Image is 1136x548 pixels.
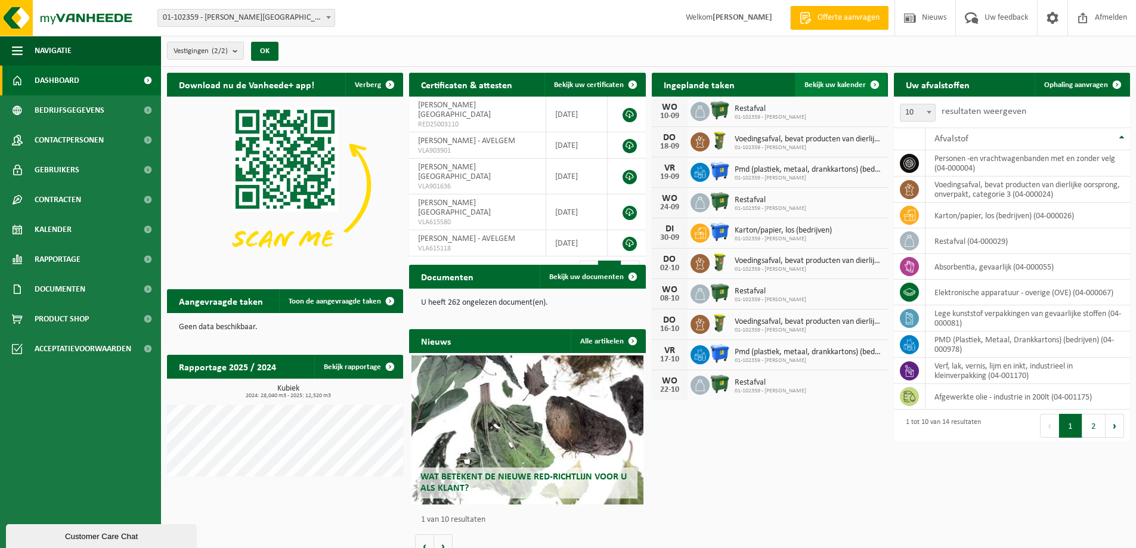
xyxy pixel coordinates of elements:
div: 02-10 [658,264,682,273]
h2: Aangevraagde taken [167,289,275,312]
a: Wat betekent de nieuwe RED-richtlijn voor u als klant? [411,355,643,504]
span: Bekijk uw certificaten [554,81,624,89]
h2: Uw afvalstoffen [894,73,982,96]
h2: Nieuws [409,329,463,352]
td: [DATE] [546,194,608,230]
span: Wat betekent de nieuwe RED-richtlijn voor u als klant? [420,472,627,493]
div: 10-09 [658,112,682,120]
span: Bekijk uw documenten [549,273,624,281]
button: Verberg [345,73,402,97]
span: Product Shop [35,304,89,334]
img: WB-1100-HPE-GN-04 [710,283,730,303]
img: WB-0060-HPE-GN-50 [710,131,730,151]
div: DI [658,224,682,234]
h2: Download nu de Vanheede+ app! [167,73,326,96]
p: Geen data beschikbaar. [179,323,391,332]
img: WB-1100-HPE-GN-04 [710,100,730,120]
td: elektronische apparatuur - overige (OVE) (04-000067) [925,280,1130,305]
td: voedingsafval, bevat producten van dierlijke oorsprong, onverpakt, categorie 3 (04-000024) [925,177,1130,203]
div: 24-09 [658,203,682,212]
td: [DATE] [546,159,608,194]
span: 10 [900,104,935,121]
span: Contracten [35,185,81,215]
span: RED25003110 [418,120,536,129]
div: WO [658,103,682,112]
img: Download de VHEPlus App [167,97,403,274]
span: Dashboard [35,66,79,95]
span: 01-102359 - CHARLES KESTELEYN - GENT [158,10,335,26]
div: 1 tot 10 van 14 resultaten [900,413,981,439]
span: Restafval [735,104,806,114]
span: 01-102359 - CHARLES KESTELEYN - GENT [157,9,335,27]
span: Navigatie [35,36,72,66]
button: Next [1106,414,1124,438]
button: OK [251,42,278,61]
span: 10 [900,104,936,122]
div: DO [658,133,682,143]
a: Bekijk rapportage [314,355,402,379]
span: Gebruikers [35,155,79,185]
img: WB-1100-HPE-GN-04 [710,191,730,212]
span: Rapportage [35,244,81,274]
div: 08-10 [658,295,682,303]
span: [PERSON_NAME][GEOGRAPHIC_DATA] [418,163,491,181]
span: Restafval [735,287,806,296]
td: restafval (04-000029) [925,228,1130,254]
span: Contactpersonen [35,125,104,155]
div: WO [658,376,682,386]
span: Restafval [735,378,806,388]
span: Vestigingen [174,42,228,60]
span: Restafval [735,196,806,205]
div: 22-10 [658,386,682,394]
img: WB-0060-HPE-GN-50 [710,252,730,273]
td: [DATE] [546,97,608,132]
span: Kalender [35,215,72,244]
button: Vestigingen(2/2) [167,42,244,60]
span: Bekijk uw kalender [804,81,866,89]
span: VLA615580 [418,218,536,227]
iframe: chat widget [6,522,199,548]
span: Bedrijfsgegevens [35,95,104,125]
td: verf, lak, vernis, lijm en inkt, industrieel in kleinverpakking (04-001170) [925,358,1130,384]
div: DO [658,315,682,325]
td: [DATE] [546,230,608,256]
td: absorbentia, gevaarlijk (04-000055) [925,254,1130,280]
label: resultaten weergeven [942,107,1026,116]
span: Documenten [35,274,85,304]
h2: Ingeplande taken [652,73,747,96]
span: Acceptatievoorwaarden [35,334,131,364]
img: WB-1100-HPE-BE-04 [710,222,730,242]
a: Bekijk uw documenten [540,265,645,289]
span: 01-102359 - [PERSON_NAME] [735,296,806,304]
span: Afvalstof [934,134,968,144]
span: 01-102359 - [PERSON_NAME] [735,114,806,121]
img: WB-1100-HPE-BE-04 [710,343,730,364]
span: Verberg [355,81,381,89]
div: 17-10 [658,355,682,364]
span: VLA903901 [418,146,536,156]
td: PMD (Plastiek, Metaal, Drankkartons) (bedrijven) (04-000978) [925,332,1130,358]
a: Bekijk uw certificaten [544,73,645,97]
button: 1 [1059,414,1082,438]
span: Voedingsafval, bevat producten van dierlijke oorsprong, onverpakt, categorie 3 [735,317,882,327]
td: karton/papier, los (bedrijven) (04-000026) [925,203,1130,228]
td: personen -en vrachtwagenbanden met en zonder velg (04-000004) [925,150,1130,177]
span: [PERSON_NAME] - AVELGEM [418,137,515,145]
span: 01-102359 - [PERSON_NAME] [735,236,832,243]
h2: Rapportage 2025 / 2024 [167,355,288,378]
td: [DATE] [546,132,608,159]
div: WO [658,194,682,203]
a: Ophaling aanvragen [1035,73,1129,97]
span: 01-102359 - [PERSON_NAME] [735,175,882,182]
span: 2024: 28,040 m3 - 2025: 12,520 m3 [173,393,403,399]
span: [PERSON_NAME][GEOGRAPHIC_DATA] [418,199,491,217]
h2: Certificaten & attesten [409,73,524,96]
span: 01-102359 - [PERSON_NAME] [735,266,882,273]
span: 01-102359 - [PERSON_NAME] [735,388,806,395]
span: VLA615118 [418,244,536,253]
span: Offerte aanvragen [815,12,883,24]
span: VLA901636 [418,182,536,191]
span: Ophaling aanvragen [1044,81,1108,89]
h2: Documenten [409,265,485,288]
